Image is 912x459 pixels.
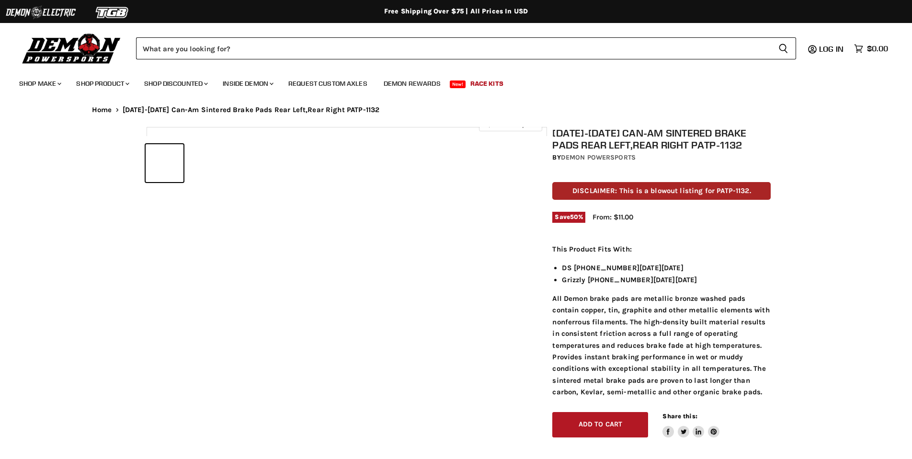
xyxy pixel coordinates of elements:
a: Home [92,106,112,114]
span: New! [450,80,466,88]
a: $0.00 [849,42,893,56]
p: This Product Fits With: [552,243,771,255]
a: Shop Make [12,74,67,93]
span: $0.00 [867,44,888,53]
h1: [DATE]-[DATE] Can-Am Sintered Brake Pads Rear Left,Rear Right PATP-1132 [552,127,771,151]
form: Product [136,37,796,59]
a: Demon Powersports [561,153,636,161]
span: From: $11.00 [593,213,633,221]
aside: Share this: [662,412,719,437]
div: Free Shipping Over $75 | All Prices In USD [73,7,839,16]
a: Request Custom Axles [281,74,375,93]
span: Save % [552,212,585,222]
a: Log in [815,45,849,53]
button: Add to cart [552,412,648,437]
span: Add to cart [579,420,623,428]
li: DS [PHONE_NUMBER][DATE][DATE] [562,262,771,274]
div: by [552,152,771,163]
img: Demon Powersports [19,31,124,65]
span: [DATE]-[DATE] Can-Am Sintered Brake Pads Rear Left,Rear Right PATP-1132 [123,106,380,114]
ul: Main menu [12,70,886,93]
img: TGB Logo 2 [77,3,148,22]
a: Inside Demon [216,74,279,93]
span: Click to expand [484,121,537,128]
a: Shop Discounted [137,74,214,93]
span: Share this: [662,413,697,420]
button: 2008-2015 Can-Am Sintered Brake Pads Rear Left,Rear Right PATP-1132 thumbnail [146,144,183,182]
a: Demon Rewards [376,74,448,93]
a: Shop Product [69,74,135,93]
nav: Breadcrumbs [73,106,839,114]
img: Demon Electric Logo 2 [5,3,77,22]
p: DISCLAIMER: This is a blowout listing for PATP-1132. [552,182,771,200]
li: Grizzly [PHONE_NUMBER][DATE][DATE] [562,274,771,286]
button: Search [771,37,796,59]
span: 50 [570,213,578,220]
a: Race Kits [463,74,511,93]
input: Search [136,37,771,59]
div: All Demon brake pads are metallic bronze washed pads contain copper, tin, graphite and other meta... [552,243,771,398]
span: Log in [819,44,844,54]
